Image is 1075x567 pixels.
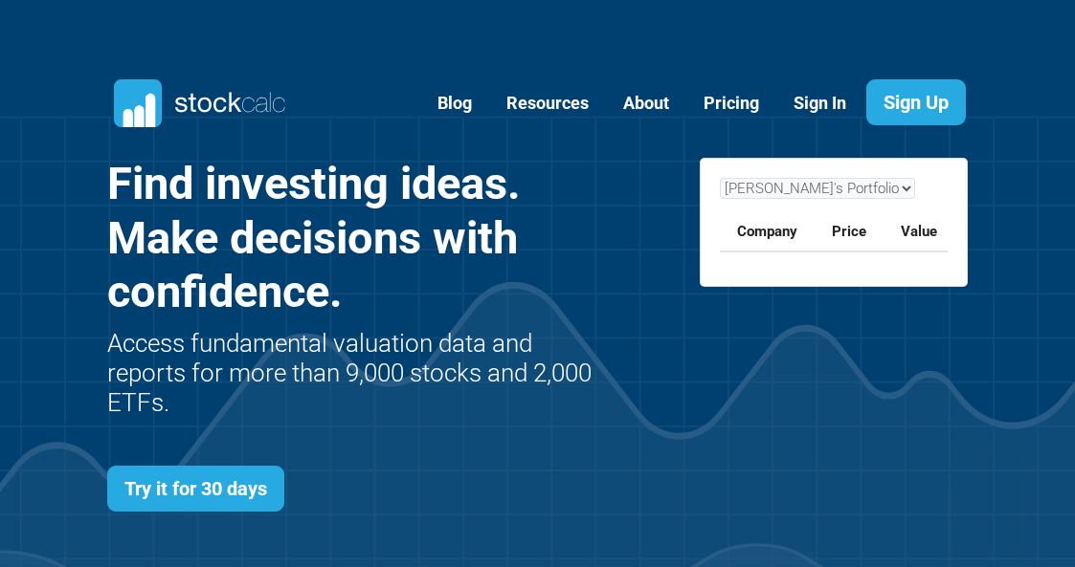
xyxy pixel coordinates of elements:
[609,80,683,127] a: About
[815,213,884,251] th: Price
[779,80,861,127] a: Sign In
[720,213,815,251] th: Company
[107,157,598,318] h1: Find investing ideas. Make decisions with confidence.
[423,80,486,127] a: Blog
[689,80,773,127] a: Pricing
[492,80,603,127] a: Resources
[884,213,954,251] th: Value
[107,466,284,512] a: Try it for 30 days
[866,79,966,125] a: Sign Up
[107,329,598,419] h2: Access fundamental valuation data and reports for more than 9,000 stocks and 2,000 ETFs.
